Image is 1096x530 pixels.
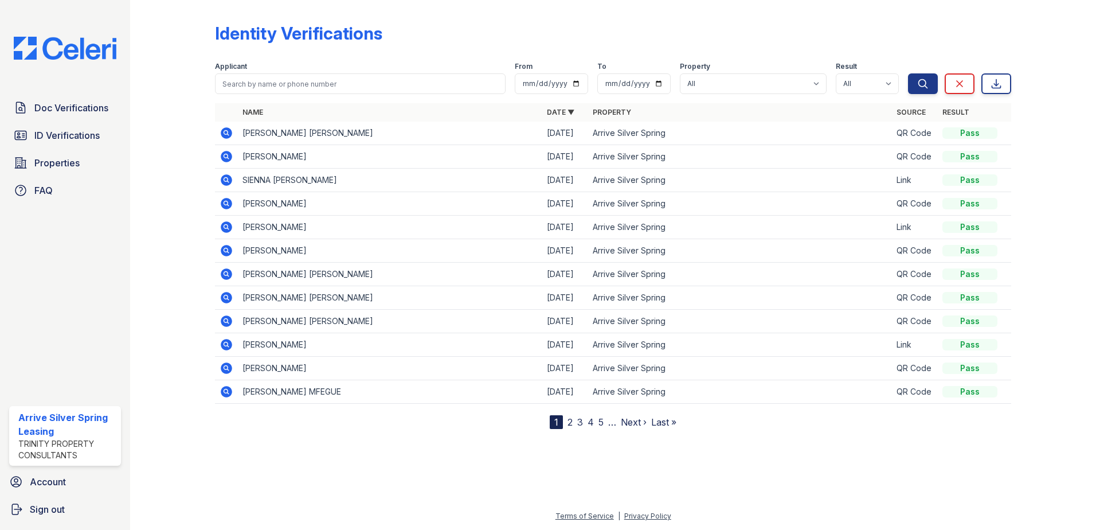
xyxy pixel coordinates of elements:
[588,239,893,263] td: Arrive Silver Spring
[892,239,938,263] td: QR Code
[34,128,100,142] span: ID Verifications
[621,416,647,428] a: Next ›
[624,512,671,520] a: Privacy Policy
[215,62,247,71] label: Applicant
[542,192,588,216] td: [DATE]
[588,286,893,310] td: Arrive Silver Spring
[680,62,710,71] label: Property
[238,263,542,286] td: [PERSON_NAME] [PERSON_NAME]
[238,169,542,192] td: SIENNA [PERSON_NAME]
[942,339,997,350] div: Pass
[942,174,997,186] div: Pass
[892,310,938,333] td: QR Code
[597,62,606,71] label: To
[5,37,126,60] img: CE_Logo_Blue-a8612792a0a2168367f1c8372b55b34899dd931a85d93a1a3d3e32e68fde9ad4.png
[34,156,80,170] span: Properties
[942,292,997,303] div: Pass
[942,245,997,256] div: Pass
[892,216,938,239] td: Link
[942,386,997,397] div: Pass
[555,512,614,520] a: Terms of Service
[567,416,573,428] a: 2
[897,108,926,116] a: Source
[588,122,893,145] td: Arrive Silver Spring
[542,169,588,192] td: [DATE]
[542,310,588,333] td: [DATE]
[238,239,542,263] td: [PERSON_NAME]
[942,221,997,233] div: Pass
[892,263,938,286] td: QR Code
[5,498,126,521] a: Sign out
[542,145,588,169] td: [DATE]
[238,122,542,145] td: [PERSON_NAME] [PERSON_NAME]
[238,216,542,239] td: [PERSON_NAME]
[588,263,893,286] td: Arrive Silver Spring
[942,363,997,374] div: Pass
[238,380,542,404] td: [PERSON_NAME] MFEGUE
[215,73,506,94] input: Search by name or phone number
[34,184,53,197] span: FAQ
[942,268,997,280] div: Pass
[9,151,121,174] a: Properties
[238,310,542,333] td: [PERSON_NAME] [PERSON_NAME]
[215,23,382,44] div: Identity Verifications
[542,263,588,286] td: [DATE]
[9,96,121,119] a: Doc Verifications
[618,512,620,520] div: |
[942,108,969,116] a: Result
[892,145,938,169] td: QR Code
[515,62,533,71] label: From
[18,411,116,438] div: Arrive Silver Spring Leasing
[542,333,588,357] td: [DATE]
[942,127,997,139] div: Pass
[588,310,893,333] td: Arrive Silver Spring
[942,315,997,327] div: Pass
[892,357,938,380] td: QR Code
[608,415,616,429] span: …
[238,192,542,216] td: [PERSON_NAME]
[588,357,893,380] td: Arrive Silver Spring
[942,198,997,209] div: Pass
[588,192,893,216] td: Arrive Silver Spring
[30,475,66,489] span: Account
[5,470,126,493] a: Account
[550,415,563,429] div: 1
[588,169,893,192] td: Arrive Silver Spring
[892,286,938,310] td: QR Code
[18,438,116,461] div: Trinity Property Consultants
[892,169,938,192] td: Link
[542,357,588,380] td: [DATE]
[238,286,542,310] td: [PERSON_NAME] [PERSON_NAME]
[892,380,938,404] td: QR Code
[593,108,631,116] a: Property
[577,416,583,428] a: 3
[238,145,542,169] td: [PERSON_NAME]
[892,192,938,216] td: QR Code
[34,101,108,115] span: Doc Verifications
[542,216,588,239] td: [DATE]
[9,124,121,147] a: ID Verifications
[892,122,938,145] td: QR Code
[588,380,893,404] td: Arrive Silver Spring
[892,333,938,357] td: Link
[30,502,65,516] span: Sign out
[836,62,857,71] label: Result
[588,416,594,428] a: 4
[588,216,893,239] td: Arrive Silver Spring
[238,357,542,380] td: [PERSON_NAME]
[942,151,997,162] div: Pass
[242,108,263,116] a: Name
[598,416,604,428] a: 5
[588,333,893,357] td: Arrive Silver Spring
[542,239,588,263] td: [DATE]
[588,145,893,169] td: Arrive Silver Spring
[238,333,542,357] td: [PERSON_NAME]
[542,380,588,404] td: [DATE]
[542,122,588,145] td: [DATE]
[547,108,574,116] a: Date ▼
[651,416,676,428] a: Last »
[9,179,121,202] a: FAQ
[542,286,588,310] td: [DATE]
